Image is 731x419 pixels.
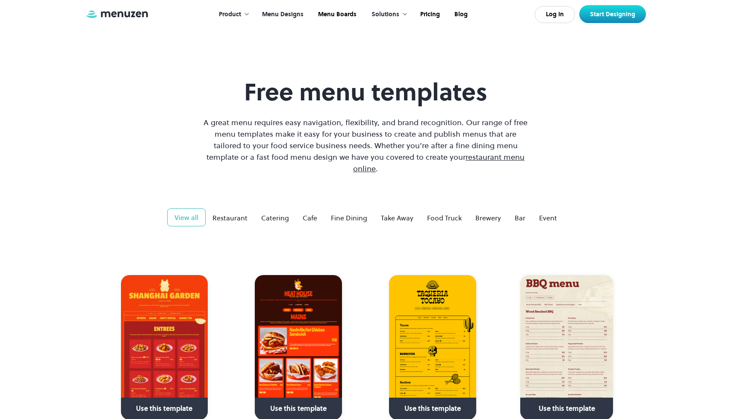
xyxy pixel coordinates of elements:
[210,1,254,28] div: Product
[201,78,530,106] h1: Free menu templates
[212,213,248,223] div: Restaurant
[331,213,367,223] div: Fine Dining
[539,213,557,223] div: Event
[174,212,198,223] div: View all
[219,10,241,19] div: Product
[515,213,525,223] div: Bar
[535,6,575,23] a: Log In
[201,117,530,174] p: A great menu requires easy navigation, flexibility, and brand recognition. Our range of free menu...
[254,1,310,28] a: Menu Designs
[261,213,289,223] div: Catering
[371,10,399,19] div: Solutions
[412,1,446,28] a: Pricing
[475,213,501,223] div: Brewery
[579,5,646,23] a: Start Designing
[427,213,462,223] div: Food Truck
[303,213,317,223] div: Cafe
[363,1,412,28] div: Solutions
[310,1,363,28] a: Menu Boards
[381,213,413,223] div: Take Away
[446,1,474,28] a: Blog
